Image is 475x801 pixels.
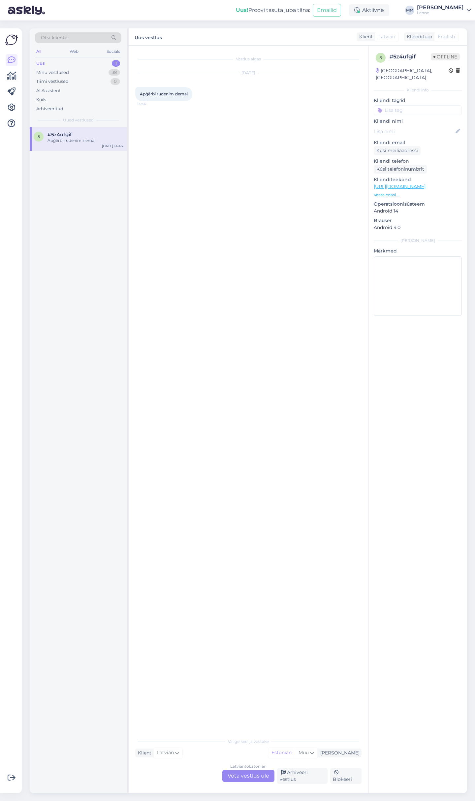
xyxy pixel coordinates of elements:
[38,134,40,139] span: 5
[137,101,162,106] span: 14:46
[36,60,45,67] div: Uus
[374,97,462,104] p: Kliendi tag'id
[374,248,462,254] p: Märkmed
[374,208,462,215] p: Android 14
[102,144,123,149] div: [DATE] 14:46
[357,33,373,40] div: Klient
[135,70,362,76] div: [DATE]
[374,176,462,183] p: Klienditeekond
[36,78,69,85] div: Tiimi vestlused
[378,33,395,40] span: Latvian
[41,34,67,41] span: Otsi kliente
[135,739,362,745] div: Valige keel ja vastake
[405,6,414,15] div: MM
[36,106,63,112] div: Arhiveeritud
[135,56,362,62] div: Vestlus algas
[230,763,267,769] div: Latvian to Estonian
[68,47,80,56] div: Web
[390,53,431,61] div: # 5z4ufgif
[438,33,455,40] span: English
[349,4,389,16] div: Aktiivne
[374,128,454,135] input: Lisa nimi
[374,192,462,198] p: Vaata edasi ...
[374,118,462,125] p: Kliendi nimi
[157,749,174,756] span: Latvian
[140,91,188,96] span: Apģērbi rudenim ziemai
[374,238,462,244] div: [PERSON_NAME]
[63,117,94,123] span: Uued vestlused
[36,96,46,103] div: Kõik
[417,5,471,16] a: [PERSON_NAME]Lenne
[374,217,462,224] p: Brauser
[111,78,120,85] div: 0
[374,184,426,189] a: [URL][DOMAIN_NAME]
[376,67,449,81] div: [GEOGRAPHIC_DATA], [GEOGRAPHIC_DATA]
[112,60,120,67] div: 1
[268,748,295,758] div: Estonian
[109,69,120,76] div: 38
[47,138,123,144] div: Apģērbi rudenim ziemai
[299,750,309,755] span: Muu
[431,53,460,60] span: Offline
[330,768,362,784] div: Blokeeri
[374,158,462,165] p: Kliendi telefon
[374,224,462,231] p: Android 4.0
[105,47,121,56] div: Socials
[135,750,151,756] div: Klient
[35,47,43,56] div: All
[374,139,462,146] p: Kliendi email
[374,87,462,93] div: Kliendi info
[404,33,432,40] div: Klienditugi
[47,132,72,138] span: #5z4ufgif
[236,6,310,14] div: Proovi tasuta juba täna:
[277,768,328,784] div: Arhiveeri vestlus
[380,55,382,60] span: 5
[236,7,248,13] b: Uus!
[417,5,464,10] div: [PERSON_NAME]
[222,770,274,782] div: Võta vestlus üle
[5,34,18,46] img: Askly Logo
[318,750,360,756] div: [PERSON_NAME]
[374,105,462,115] input: Lisa tag
[135,32,162,41] label: Uus vestlus
[36,87,61,94] div: AI Assistent
[374,201,462,208] p: Operatsioonisüsteem
[313,4,341,17] button: Emailid
[374,165,427,174] div: Küsi telefoninumbrit
[36,69,69,76] div: Minu vestlused
[374,146,421,155] div: Küsi meiliaadressi
[417,10,464,16] div: Lenne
